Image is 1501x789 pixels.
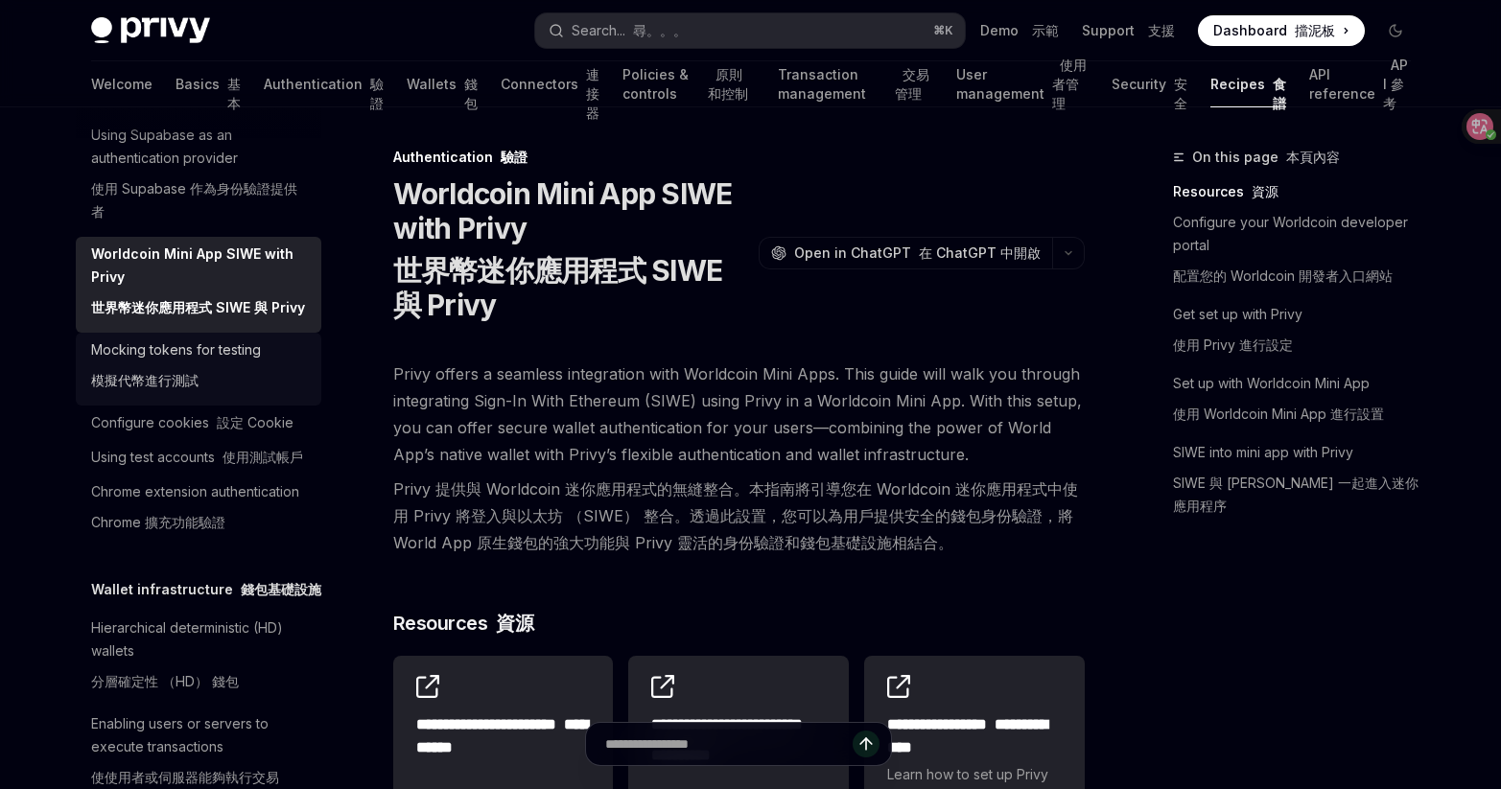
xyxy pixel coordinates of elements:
font: 錢包 [464,76,478,111]
font: 使用 Worldcoin Mini App 進行設置 [1173,406,1384,422]
button: Send message [853,731,879,757]
font: 交易管理 [895,66,929,102]
font: 原則和控制 [708,66,748,102]
font: 使用測試帳戶 [223,449,303,465]
font: 食譜 [1273,76,1286,111]
font: 資源 [496,612,533,635]
a: Dashboard 擋泥板 [1198,15,1365,46]
font: 示範 [1032,22,1059,38]
span: On this page [1192,146,1340,169]
a: SIWE into mini app with PrivySIWE 與 [PERSON_NAME] 一起進入迷你應用程序 [1173,437,1426,529]
font: 分層確定性 （HD） 錢包 [91,673,239,689]
a: Connectors 連接器 [501,61,599,107]
a: Policies & controls 原則和控制 [622,61,756,107]
span: Resources [393,610,534,637]
font: 資源 [1252,183,1278,199]
a: Basics 基本 [176,61,241,107]
div: Mocking tokens for testing [91,338,261,400]
a: Worldcoin Mini App SIWE with Privy世界幣迷你應用程式 SIWE 與 Privy [76,237,321,333]
button: Open in ChatGPT 在 ChatGPT 中開啟 [759,237,1052,269]
font: 世界幣迷你應用程式 SIWE 與 Privy [91,299,305,315]
a: Using test accounts 使用測試帳戶 [76,440,321,475]
a: Recipes 食譜 [1210,61,1286,107]
div: Hierarchical deterministic (HD) wallets [91,616,310,701]
div: Configure cookies [91,411,293,434]
font: 驗證 [370,76,384,111]
button: Search... 尋。。。⌘K [535,13,965,48]
h1: Worldcoin Mini App SIWE with Privy [393,176,751,330]
span: ⌘ K [933,23,953,38]
span: Privy offers a seamless integration with Worldcoin Mini Apps. This guide will walk you through in... [393,360,1085,564]
a: Security 安全 [1112,61,1187,107]
div: Chrome extension authentication [91,480,299,542]
font: 模擬代幣進行測試 [91,372,199,388]
a: Chrome extension authenticationChrome 擴充功能驗證 [76,475,321,547]
span: Open in ChatGPT [794,244,1041,263]
font: 支援 [1148,22,1175,38]
div: Worldcoin Mini App SIWE with Privy [91,243,310,327]
a: Resources 資源 [1173,176,1426,207]
font: 擋泥板 [1295,22,1335,38]
font: 錢包基礎設施 [241,581,321,597]
font: 使用 Privy 進行設定 [1173,336,1293,353]
font: 在 ChatGPT 中開啟 [919,244,1041,261]
font: Chrome 擴充功能驗證 [91,514,225,530]
a: Authentication 驗證 [264,61,384,107]
a: Demo 示範 [980,21,1059,40]
a: Transaction management 交易管理 [778,61,933,107]
font: 基本 [227,76,241,111]
a: Welcome [91,61,152,107]
a: Mocking tokens for testing模擬代幣進行測試 [76,333,321,406]
font: 驗證 [501,149,528,165]
div: Using Supabase as an authentication provider [91,124,310,231]
font: 世界幣迷你應用程式 SIWE 與 Privy [393,253,723,322]
div: Search... [572,19,687,42]
a: Configure cookies 設定 Cookie [76,406,321,440]
h5: Wallet infrastructure [91,578,321,601]
a: Wallets 錢包 [407,61,478,107]
font: Privy 提供與 Worldcoin 迷你應用程式的無縫整合。本指南將引導您在 Worldcoin 迷你應用程式中使用 Privy 將登入與以太坊 （SIWE） 整合。透過此設置，您可以為用戶... [393,479,1078,552]
span: Dashboard [1213,21,1335,40]
font: 設定 Cookie [217,414,293,430]
a: API reference API 參考 [1309,61,1411,107]
font: SIWE 與 [PERSON_NAME] 一起進入迷你應用程序 [1173,475,1419,514]
a: Support 支援 [1082,21,1175,40]
font: API 參考 [1383,57,1408,111]
img: dark logo [91,17,210,44]
font: 連接器 [586,66,599,121]
div: Using test accounts [91,446,303,469]
font: 使用 Supabase 作為身份驗證提供者 [91,180,297,220]
font: 尋。。。 [633,22,687,38]
font: 使使用者或伺服器能夠執行交易 [91,769,279,785]
div: Authentication [393,148,1085,167]
font: 配置您的 Worldcoin 開發者入口網站 [1173,267,1393,284]
a: Using Supabase as an authentication provider使用 Supabase 作為身份驗證提供者 [76,118,321,237]
a: Configure your Worldcoin developer portal配置您的 Worldcoin 開發者入口網站 [1173,207,1426,299]
a: User management 使用者管理 [956,61,1088,107]
a: Hierarchical deterministic (HD) wallets分層確定性 （HD） 錢包 [76,611,321,707]
font: 安全 [1174,76,1187,111]
font: 使用者管理 [1052,57,1087,111]
a: Get set up with Privy使用 Privy 進行設定 [1173,299,1426,368]
font: 本頁內容 [1286,149,1340,165]
button: Toggle dark mode [1380,15,1411,46]
a: Set up with Worldcoin Mini App使用 Worldcoin Mini App 進行設置 [1173,368,1426,437]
